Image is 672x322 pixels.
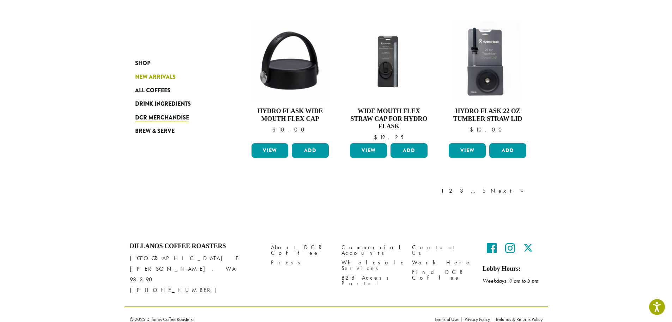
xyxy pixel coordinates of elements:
[412,242,472,258] a: Contact Us
[130,242,260,250] h4: Dillanos Coffee Roasters
[271,242,331,258] a: About DCR Coffee
[391,143,428,158] button: Add
[135,84,220,97] a: All Coffees
[412,258,472,267] a: Work Here
[461,317,493,322] a: Privacy Policy
[341,273,401,288] a: B2B Access Portal
[493,317,543,322] a: Refunds & Returns Policy
[448,187,456,195] a: 2
[135,124,220,138] a: Brew & Serve
[374,134,404,141] bdi: 12.25
[250,107,331,123] h4: Hydro Flask Wide Mouth Flex Cap
[374,134,380,141] span: $
[135,97,220,111] a: Drink Ingredients
[470,126,476,133] span: $
[489,187,530,195] a: Next »
[483,277,538,285] em: Weekdays 9 am to 5 pm
[348,107,429,130] h4: Wide Mouth Flex Straw Cap for Hydro Flask
[459,187,467,195] a: 3
[250,21,331,140] a: Hydro Flask Wide Mouth Flex Cap $10.00
[135,111,220,124] a: DCR Merchandise
[252,143,289,158] a: View
[447,107,528,123] h4: Hydro Flask 22 oz Tumbler Straw Lid
[271,258,331,267] a: Press
[135,86,170,95] span: All Coffees
[341,242,401,258] a: Commercial Accounts
[483,265,543,273] h5: Lobby Hours:
[350,143,387,158] a: View
[135,70,220,83] a: New Arrivals
[449,143,486,158] a: View
[412,267,472,282] a: Find DCR Coffee
[135,73,176,82] span: New Arrivals
[135,57,220,70] a: Shop
[135,127,175,136] span: Brew & Serve
[341,258,401,273] a: Wholesale Services
[348,31,429,92] img: Hydro-FlaskF-lex-Sip-Lid-_Stock_1200x900.jpg
[272,126,278,133] span: $
[470,187,479,195] a: …
[130,317,424,322] p: © 2025 Dillanos Coffee Roasters.
[272,126,308,133] bdi: 10.00
[440,187,446,195] a: 1
[292,143,329,158] button: Add
[447,21,528,102] img: 22oz-Tumbler-Straw-Lid-Hydro-Flask-300x300.jpg
[435,317,461,322] a: Terms of Use
[135,59,150,68] span: Shop
[135,113,189,122] span: DCR Merchandise
[348,21,429,140] a: Wide Mouth Flex Straw Cap for Hydro Flask $12.25
[135,100,191,109] span: Drink Ingredients
[130,253,260,295] p: [GEOGRAPHIC_DATA] E [PERSON_NAME], WA 98390 [PHONE_NUMBER]
[251,21,329,102] img: Hydro-Flask-Wide-Mouth-Flex-Cap.jpg
[447,21,528,140] a: Hydro Flask 22 oz Tumbler Straw Lid $10.00
[489,143,526,158] button: Add
[481,187,487,195] a: 5
[470,126,505,133] bdi: 10.00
